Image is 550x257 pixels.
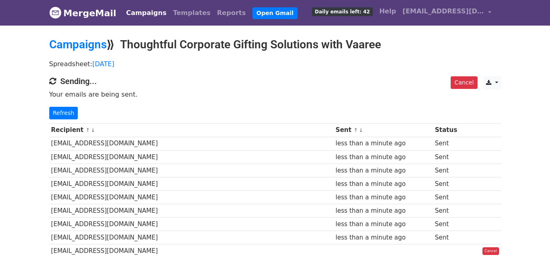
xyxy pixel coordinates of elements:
[49,150,334,164] td: [EMAIL_ADDRESS][DOMAIN_NAME]
[49,218,334,231] td: [EMAIL_ADDRESS][DOMAIN_NAME]
[335,153,431,162] div: less than a minute ago
[335,206,431,216] div: less than a minute ago
[433,164,468,177] td: Sent
[433,137,468,150] td: Sent
[49,4,116,22] a: MergeMail
[433,218,468,231] td: Sent
[170,5,214,21] a: Templates
[85,127,90,133] a: ↑
[335,166,431,175] div: less than a minute ago
[49,38,501,52] h2: ⟫ Thoughtful Corporate Gifting Solutions with Vaaree
[49,231,334,244] td: [EMAIL_ADDRESS][DOMAIN_NAME]
[433,191,468,204] td: Sent
[123,5,170,21] a: Campaigns
[92,60,114,68] a: [DATE]
[49,204,334,218] td: [EMAIL_ADDRESS][DOMAIN_NAME]
[433,123,468,137] th: Status
[433,204,468,218] td: Sent
[49,90,501,99] p: Your emails are being sent.
[214,5,249,21] a: Reports
[49,107,78,119] a: Refresh
[91,127,95,133] a: ↓
[359,127,363,133] a: ↓
[376,3,399,19] a: Help
[433,231,468,244] td: Sent
[312,7,373,16] span: Daily emails left: 42
[49,137,334,150] td: [EMAIL_ADDRESS][DOMAIN_NAME]
[334,123,433,137] th: Sent
[252,7,298,19] a: Open Gmail
[309,3,376,19] a: Daily emails left: 42
[399,3,495,22] a: [EMAIL_ADDRESS][DOMAIN_NAME]
[49,6,61,19] img: MergeMail logo
[335,233,431,242] div: less than a minute ago
[353,127,358,133] a: ↑
[451,76,477,89] a: Cancel
[49,38,107,51] a: Campaigns
[403,6,484,16] span: [EMAIL_ADDRESS][DOMAIN_NAME]
[335,139,431,148] div: less than a minute ago
[49,123,334,137] th: Recipient
[335,179,431,189] div: less than a minute ago
[49,76,501,86] h4: Sending...
[49,177,334,190] td: [EMAIL_ADDRESS][DOMAIN_NAME]
[335,193,431,202] div: less than a minute ago
[49,60,501,68] p: Spreadsheet:
[49,164,334,177] td: [EMAIL_ADDRESS][DOMAIN_NAME]
[433,150,468,164] td: Sent
[49,191,334,204] td: [EMAIL_ADDRESS][DOMAIN_NAME]
[433,177,468,190] td: Sent
[335,220,431,229] div: less than a minute ago
[482,247,499,255] a: Cancel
